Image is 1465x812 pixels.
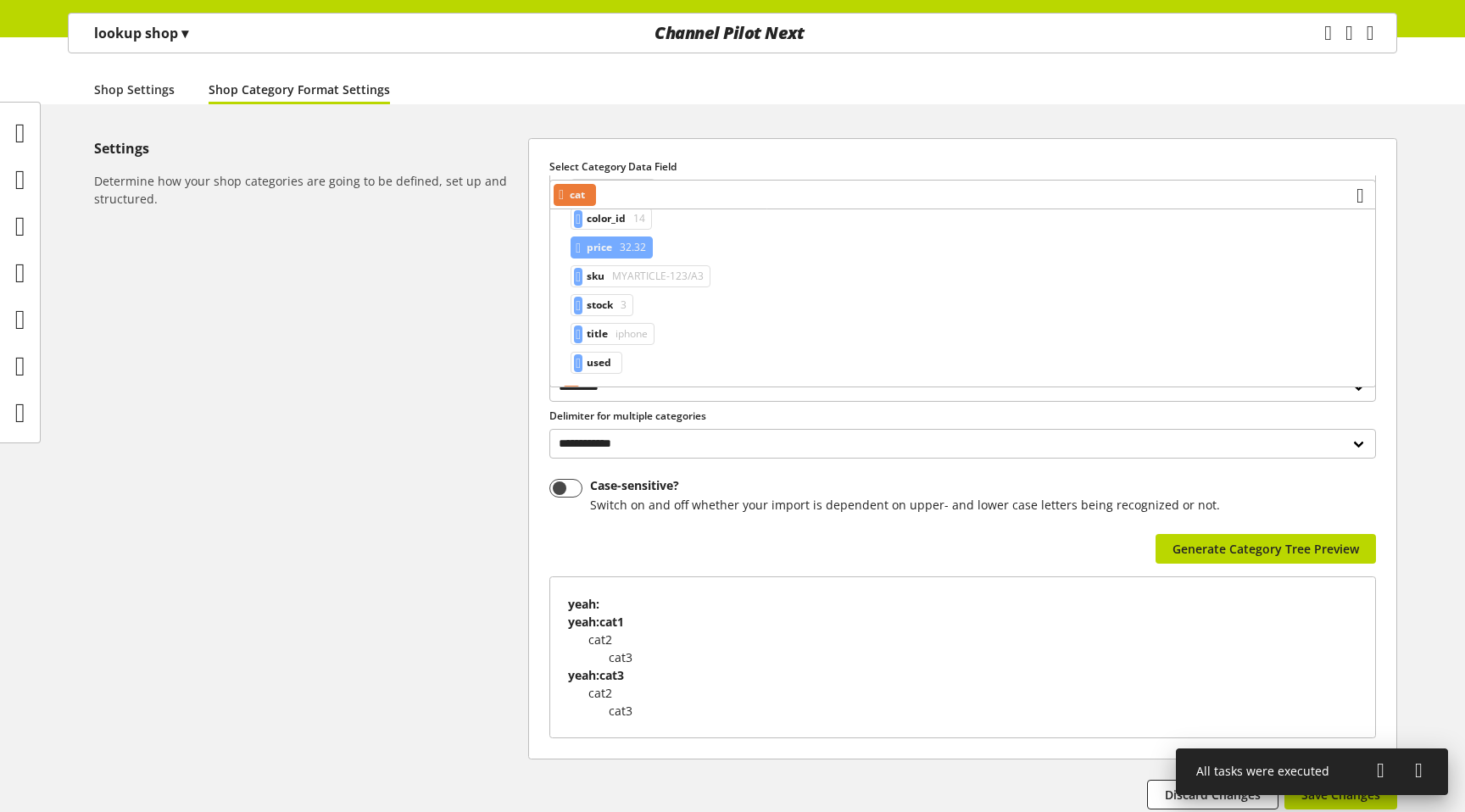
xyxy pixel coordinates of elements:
[590,479,1220,492] div: Case-sensitive?
[590,496,1220,514] div: Switch on and off whether your import is dependent on upper- and lower case letters being recogni...
[209,81,390,98] a: Shop Category Format Settings
[609,703,632,719] span: cat3
[1340,387,1362,399] div: 1
[1173,540,1359,558] span: Generate Category Tree Preview
[588,685,612,701] span: cat2
[94,23,188,43] p: lookup shop
[587,353,611,373] span: used
[1147,780,1278,809] button: Discard Changes
[609,266,704,286] span: MYARTICLE-123/A3
[587,266,604,286] span: sku
[630,209,645,229] span: 14
[609,649,632,665] span: cat3
[549,409,706,423] span: Delimiter for multiple categories
[568,667,624,683] span: yeah:cat3
[612,324,648,344] span: iphone
[181,24,188,42] span: ▾
[94,138,521,159] h5: Settings
[587,324,608,344] span: title
[568,596,599,612] span: yeah:
[94,81,175,98] a: Shop Settings
[1156,534,1376,564] button: Generate Category Tree Preview
[587,237,612,258] span: price
[587,295,613,315] span: stock
[582,384,1340,402] div: Customized Data Fields
[549,159,1376,175] label: Select Category Data Field
[94,172,521,208] h6: Determine how your shop categories are going to be defined, set up and structured.
[588,631,612,648] span: cat2
[68,13,1397,53] nav: main navigation
[1196,763,1329,779] span: All tasks were executed
[617,295,627,315] span: 3
[1165,786,1261,804] span: Discard Changes
[570,185,585,205] span: cat
[568,614,624,630] span: yeah:cat1
[587,209,626,229] span: color_id
[616,237,646,258] span: 32.32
